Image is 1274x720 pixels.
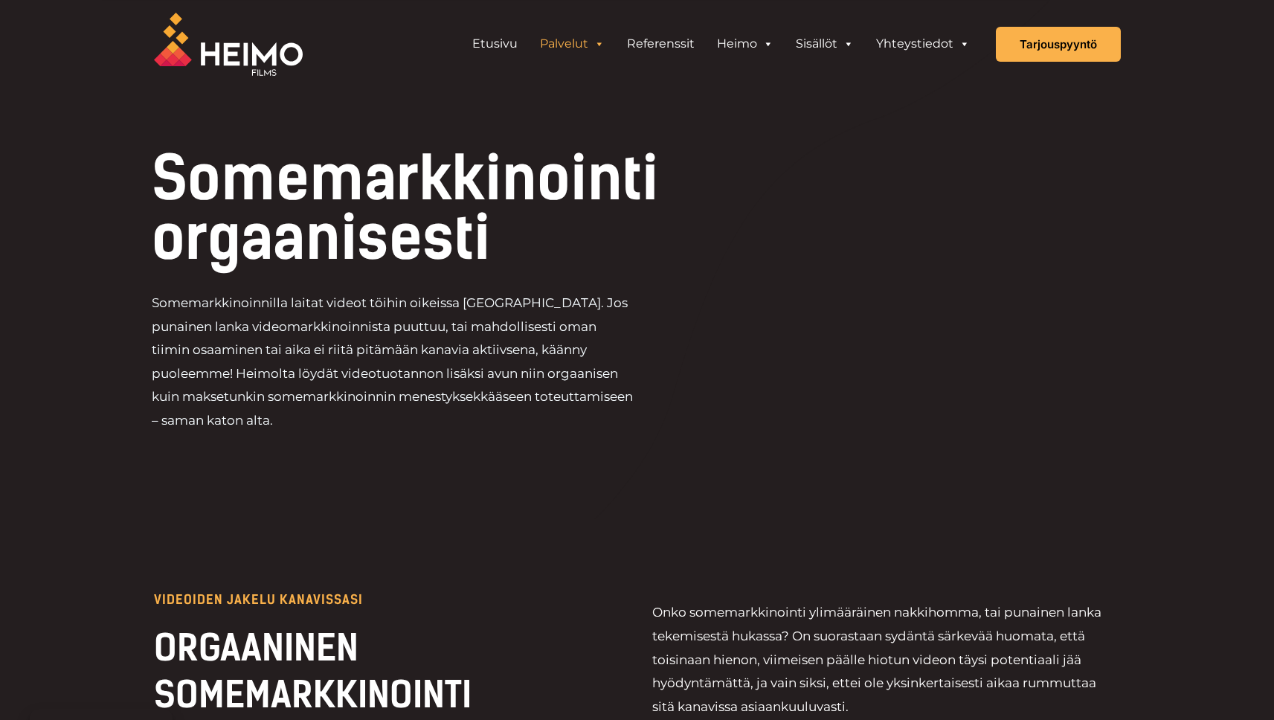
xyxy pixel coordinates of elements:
[154,13,303,76] img: Heimo Filmsin logo
[152,149,739,268] h1: Somemarkkinointi orgaanisesti
[154,625,622,718] h2: ORGAANINEN SOMEMARKKINOINTI
[706,29,785,59] a: Heimo
[454,29,988,59] aside: Header Widget 1
[529,29,616,59] a: Palvelut
[154,594,622,606] p: VIDEOIDEN JAKELU KANAVISSASI​
[152,292,637,432] p: Somemarkkinoinnilla laitat videot töihin oikeissa [GEOGRAPHIC_DATA]. Jos punainen lanka videomark...
[616,29,706,59] a: Referenssit
[865,29,981,59] a: Yhteystiedot
[785,29,865,59] a: Sisällöt
[461,29,529,59] a: Etusivu
[996,27,1121,62] a: Tarjouspyyntö
[652,601,1121,719] p: Onko somemarkkinointi ylimääräinen nakkihomma, tai punainen lanka tekemisestä hukassa? On suorast...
